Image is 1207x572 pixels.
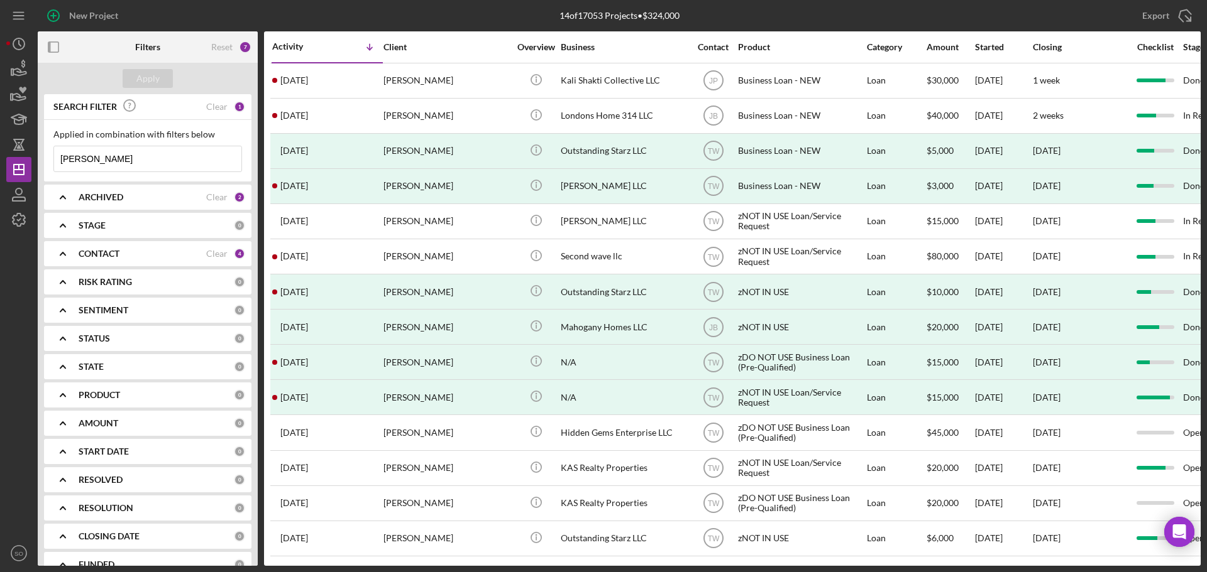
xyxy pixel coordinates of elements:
[53,129,242,139] div: Applied in combination with filters below
[561,380,686,414] div: N/A
[927,42,974,52] div: Amount
[975,170,1032,203] div: [DATE]
[927,451,974,485] div: $20,000
[561,42,686,52] div: Business
[383,99,509,132] div: [PERSON_NAME]
[707,499,719,508] text: TW
[14,550,23,557] text: SO
[1033,215,1061,226] time: [DATE]
[738,345,864,379] div: zDO NOT USE Business Loan (Pre-Qualified)
[975,42,1032,52] div: Started
[383,205,509,238] div: [PERSON_NAME]
[234,333,245,344] div: 0
[867,170,925,203] div: Loan
[234,531,245,542] div: 0
[561,345,686,379] div: N/A
[975,416,1032,449] div: [DATE]
[738,240,864,273] div: zNOT IN USE Loan/Service Request
[206,192,228,202] div: Clear
[280,75,308,85] time: 2025-07-25 18:01
[79,531,140,541] b: CLOSING DATE
[383,416,509,449] div: [PERSON_NAME]
[1033,427,1061,438] time: [DATE]
[927,275,974,308] div: $10,000
[867,240,925,273] div: Loan
[867,275,925,308] div: Loan
[867,99,925,132] div: Loan
[975,487,1032,520] div: [DATE]
[280,322,308,332] time: 2023-06-02 13:10
[38,3,131,28] button: New Project
[234,418,245,429] div: 0
[867,416,925,449] div: Loan
[234,361,245,372] div: 0
[738,451,864,485] div: zNOT IN USE Loan/Service Request
[1033,110,1064,121] time: 2 weeks
[234,276,245,288] div: 0
[280,287,308,297] time: 2023-06-22 15:47
[1033,181,1061,191] div: [DATE]
[79,277,132,287] b: RISK RATING
[738,275,864,308] div: zNOT IN USE
[975,451,1032,485] div: [DATE]
[975,345,1032,379] div: [DATE]
[975,134,1032,168] div: [DATE]
[738,170,864,203] div: Business Loan - NEW
[975,380,1032,414] div: [DATE]
[708,112,717,121] text: JB
[975,310,1032,343] div: [DATE]
[561,275,686,308] div: Outstanding Starz LLC
[738,487,864,520] div: zDO NOT USE Business Loan (Pre-Qualified)
[280,392,308,402] time: 2023-04-17 17:33
[927,380,974,414] div: $15,000
[927,134,974,168] div: $5,000
[1033,75,1060,85] time: 1 week
[927,205,974,238] div: $15,000
[867,42,925,52] div: Category
[738,310,864,343] div: zNOT IN USE
[867,522,925,555] div: Loan
[867,451,925,485] div: Loan
[867,380,925,414] div: Loan
[239,41,251,53] div: 7
[1033,357,1061,367] div: [DATE]
[280,216,308,226] time: 2023-12-04 16:13
[79,390,120,400] b: PRODUCT
[383,170,509,203] div: [PERSON_NAME]
[707,464,719,473] text: TW
[707,217,719,226] text: TW
[383,240,509,273] div: [PERSON_NAME]
[561,416,686,449] div: Hidden Gems Enterprise LLC
[280,463,308,473] time: 2023-01-04 22:59
[1033,462,1061,473] time: [DATE]
[561,240,686,273] div: Second wave llc
[280,428,308,438] time: 2023-02-07 19:13
[707,358,719,367] text: TW
[383,451,509,485] div: [PERSON_NAME]
[79,220,106,230] b: STAGE
[867,205,925,238] div: Loan
[561,64,686,97] div: Kali Shakti Collective LLC
[690,42,737,52] div: Contact
[927,345,974,379] div: $15,000
[79,446,129,456] b: START DATE
[206,249,228,259] div: Clear
[927,310,974,343] div: $20,000
[383,345,509,379] div: [PERSON_NAME]
[738,205,864,238] div: zNOT IN USE Loan/Service Request
[738,416,864,449] div: zDO NOT USE Business Loan (Pre-Qualified)
[927,487,974,520] div: $20,000
[79,418,118,428] b: AMOUNT
[280,498,308,508] time: 2023-01-04 22:56
[738,99,864,132] div: Business Loan - NEW
[708,77,717,85] text: JP
[738,134,864,168] div: Business Loan - NEW
[234,446,245,457] div: 0
[707,288,719,296] text: TW
[561,451,686,485] div: KAS Realty Properties
[383,310,509,343] div: [PERSON_NAME]
[206,102,228,112] div: Clear
[738,64,864,97] div: Business Loan - NEW
[707,429,719,438] text: TW
[738,380,864,414] div: zNOT IN USE Loan/Service Request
